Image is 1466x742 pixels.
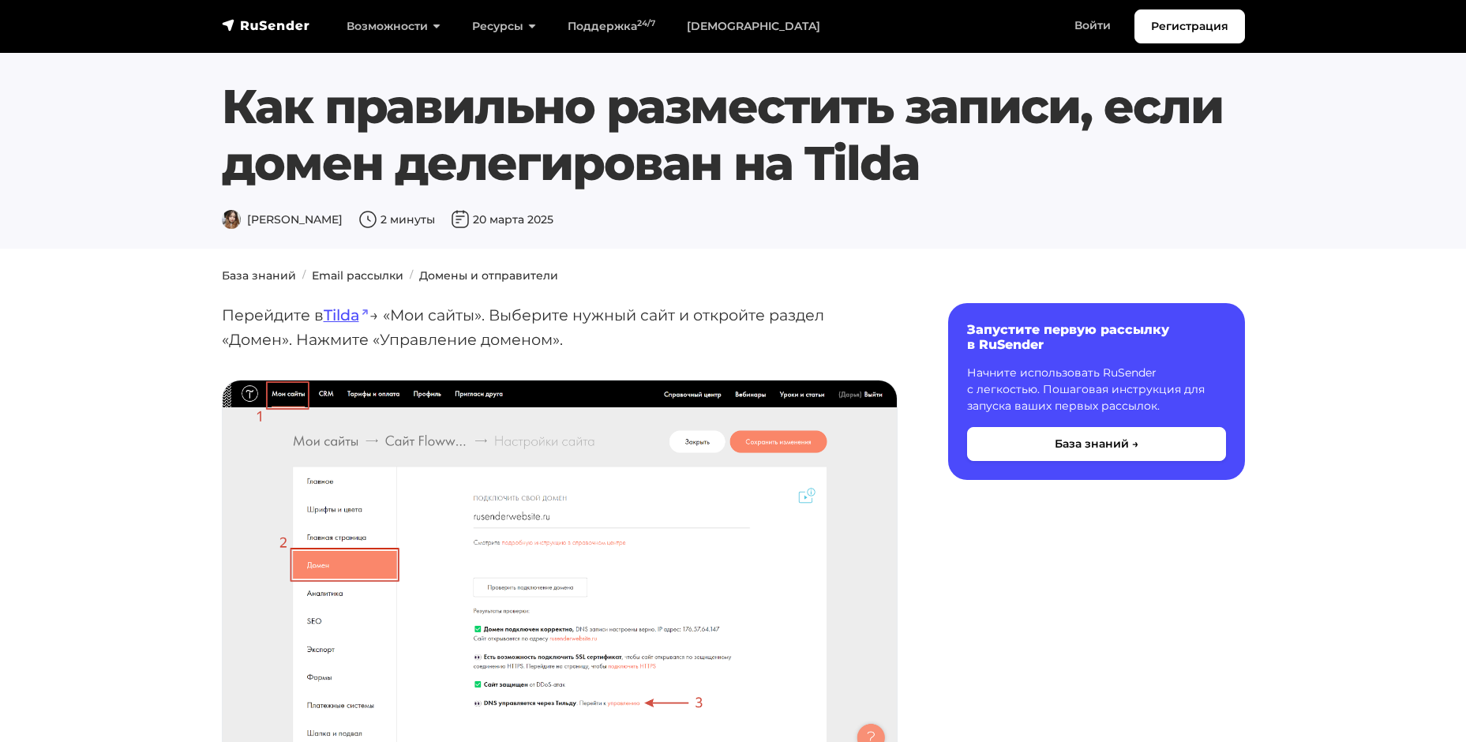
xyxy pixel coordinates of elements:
h6: Запустите первую рассылку в RuSender [967,322,1226,352]
img: Время чтения [358,210,377,229]
a: Поддержка24/7 [552,10,671,43]
a: [DEMOGRAPHIC_DATA] [671,10,836,43]
span: [PERSON_NAME] [222,212,343,227]
a: Ресурсы [456,10,552,43]
a: Регистрация [1134,9,1245,43]
a: Tilda [324,305,369,324]
span: 2 минуты [358,212,435,227]
img: Дата публикации [451,210,470,229]
a: Войти [1059,9,1127,42]
a: Возможности [331,10,456,43]
button: База знаний → [967,427,1226,461]
a: Домены и отправители [419,268,558,283]
span: 20 марта 2025 [451,212,553,227]
a: База знаний [222,268,296,283]
a: Запустите первую рассылку в RuSender Начните использовать RuSender с легкостью. Пошаговая инструк... [948,303,1245,480]
nav: breadcrumb [212,268,1254,284]
img: RuSender [222,17,310,33]
h1: Как правильно разместить записи, если домен делегирован на Tilda [222,78,1245,192]
p: Начните использовать RuSender с легкостью. Пошаговая инструкция для запуска ваших первых рассылок. [967,365,1226,414]
sup: 24/7 [637,18,655,28]
a: Email рассылки [312,268,403,283]
p: Перейдите в → «Мои сайты». Выберите нужный сайт и откройте раздел «Домен». Нажмите «Управление до... [222,303,898,351]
